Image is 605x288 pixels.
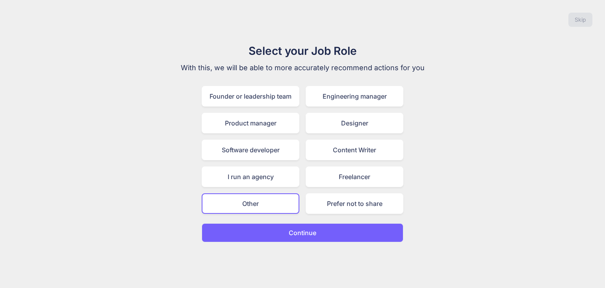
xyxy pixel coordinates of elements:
[289,228,316,238] p: Continue
[202,113,299,133] div: Product manager
[170,62,435,73] p: With this, we will be able to more accurately recommend actions for you
[306,86,403,107] div: Engineering manager
[306,140,403,160] div: Content Writer
[306,193,403,214] div: Prefer not to share
[306,113,403,133] div: Designer
[202,86,299,107] div: Founder or leadership team
[568,13,592,27] button: Skip
[202,166,299,187] div: I run an agency
[170,43,435,59] h1: Select your Job Role
[202,223,403,242] button: Continue
[202,140,299,160] div: Software developer
[306,166,403,187] div: Freelancer
[202,193,299,214] div: Other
